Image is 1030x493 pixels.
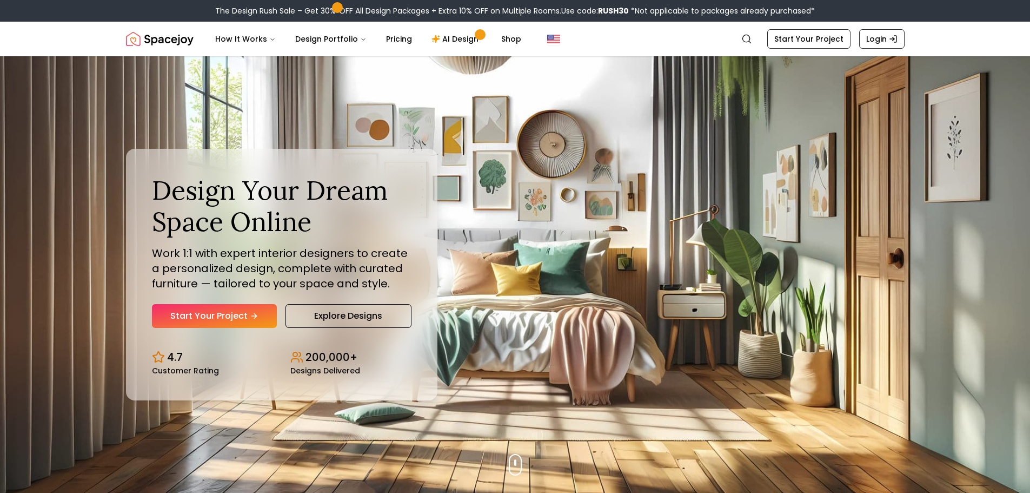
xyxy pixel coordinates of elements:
[126,28,194,50] img: Spacejoy Logo
[152,341,411,374] div: Design stats
[290,367,360,374] small: Designs Delivered
[126,28,194,50] a: Spacejoy
[207,28,284,50] button: How It Works
[152,367,219,374] small: Customer Rating
[859,29,905,49] a: Login
[561,5,629,16] span: Use code:
[493,28,530,50] a: Shop
[287,28,375,50] button: Design Portfolio
[167,350,183,365] p: 4.7
[598,5,629,16] b: RUSH30
[126,22,905,56] nav: Global
[767,29,850,49] a: Start Your Project
[305,350,357,365] p: 200,000+
[152,246,411,291] p: Work 1:1 with expert interior designers to create a personalized design, complete with curated fu...
[215,5,815,16] div: The Design Rush Sale – Get 30% OFF All Design Packages + Extra 10% OFF on Multiple Rooms.
[547,32,560,45] img: United States
[423,28,490,50] a: AI Design
[207,28,530,50] nav: Main
[285,304,411,328] a: Explore Designs
[377,28,421,50] a: Pricing
[152,304,277,328] a: Start Your Project
[629,5,815,16] span: *Not applicable to packages already purchased*
[152,175,411,237] h1: Design Your Dream Space Online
